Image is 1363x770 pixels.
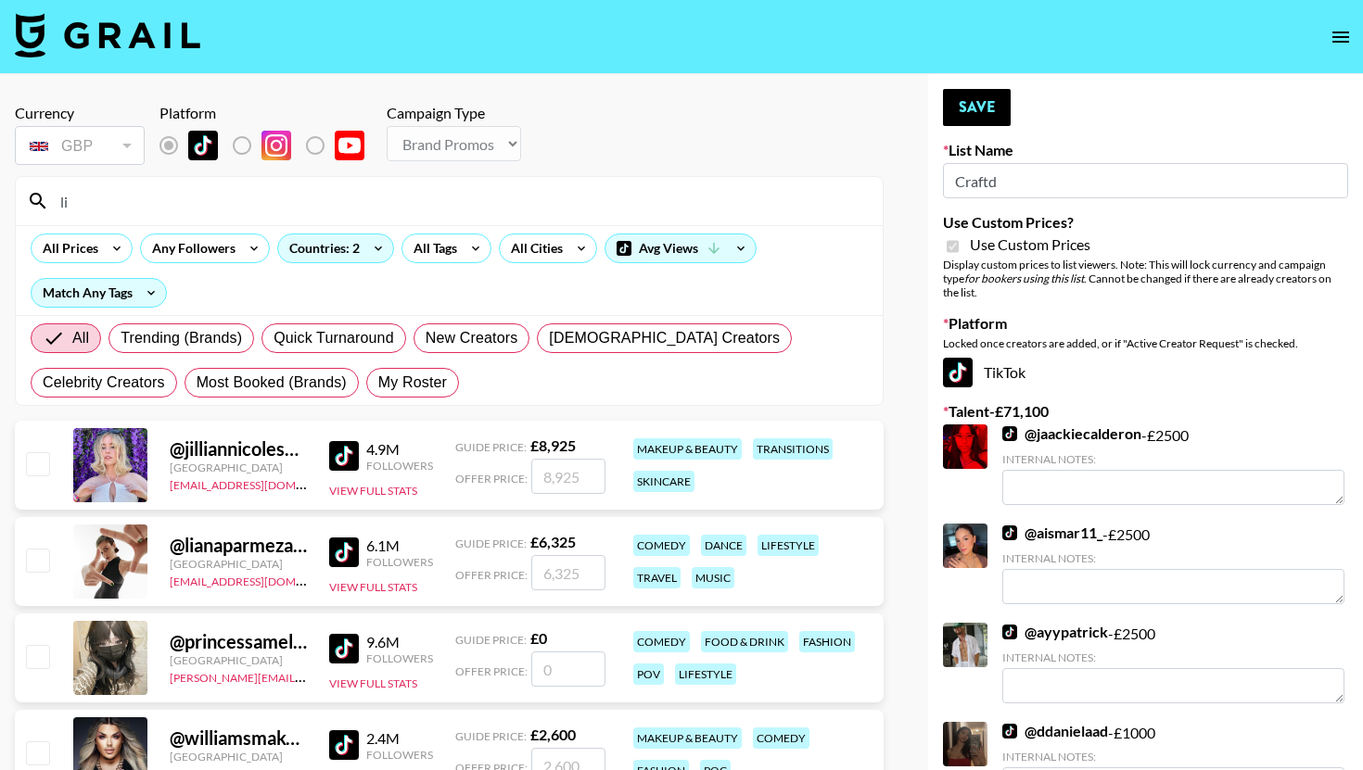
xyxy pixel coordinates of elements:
[701,535,746,556] div: dance
[170,474,356,492] a: [EMAIL_ADDRESS][DOMAIN_NAME]
[1002,524,1102,542] a: @aismar11_
[1002,623,1344,703] div: - £ 2500
[943,141,1348,159] label: List Name
[530,726,576,743] strong: £ 2,600
[15,104,145,122] div: Currency
[455,568,528,582] span: Offer Price:
[43,372,165,394] span: Celebrity Creators
[1002,625,1017,639] img: TikTok
[1002,452,1344,466] div: Internal Notes:
[1002,724,1017,738] img: TikTok
[15,13,200,57] img: Grail Talent
[366,748,433,762] div: Followers
[1002,650,1344,664] div: Internal Notes:
[329,484,417,498] button: View Full Stats
[278,234,393,262] div: Countries: 2
[366,536,433,555] div: 6.1M
[402,234,461,262] div: All Tags
[170,437,307,461] div: @ jilliannicolesmith
[633,727,742,749] div: makeup & beauty
[188,131,218,160] img: TikTok
[32,234,102,262] div: All Prices
[455,729,527,743] span: Guide Price:
[943,358,973,387] img: TikTok
[121,327,242,349] span: Trending (Brands)
[261,131,291,160] img: Instagram
[605,234,756,262] div: Avg Views
[1002,524,1344,604] div: - £ 2500
[1002,623,1108,641] a: @ayypatrick
[366,651,433,665] div: Followers
[329,634,359,663] img: TikTok
[943,314,1348,333] label: Platform
[799,631,855,652] div: fashion
[366,633,433,651] div: 9.6M
[49,186,872,216] input: Search by User Name
[170,726,307,750] div: @ williamsmakeup
[943,213,1348,232] label: Use Custom Prices?
[964,271,1084,285] em: for bookers using this list
[1002,750,1344,764] div: Internal Notes:
[692,567,734,588] div: music
[366,459,433,473] div: Followers
[170,571,356,588] a: [EMAIL_ADDRESS][DOMAIN_NAME]
[675,663,736,685] div: lifestyle
[753,727,809,749] div: comedy
[197,372,347,394] span: Most Booked (Brands)
[329,537,359,567] img: TikTok
[633,567,681,588] div: travel
[633,438,742,460] div: makeup & beauty
[1002,722,1108,740] a: @ddanielaad
[1002,551,1344,565] div: Internal Notes:
[32,279,166,307] div: Match Any Tags
[378,372,447,394] span: My Roster
[170,557,307,571] div: [GEOGRAPHIC_DATA]
[633,471,694,492] div: skincare
[1002,525,1017,540] img: TikTok
[531,651,605,687] input: 0
[455,472,528,486] span: Offer Price:
[72,327,89,349] span: All
[531,459,605,494] input: 8,925
[455,664,528,678] span: Offer Price:
[329,676,417,690] button: View Full Stats
[170,630,307,653] div: @ princessameliawu
[366,440,433,459] div: 4.9M
[633,631,690,652] div: comedy
[1002,424,1344,505] div: - £ 2500
[701,631,788,652] div: food & drink
[15,122,145,169] div: Currency is locked to GBP
[943,258,1348,299] div: Display custom prices to list viewers. Note: This will lock currency and campaign type . Cannot b...
[335,131,364,160] img: YouTube
[329,730,359,760] img: TikTok
[455,536,527,550] span: Guide Price:
[170,653,307,667] div: [GEOGRAPHIC_DATA]
[943,89,1011,126] button: Save
[943,402,1348,421] label: Talent - £ 71,100
[329,580,417,594] button: View Full Stats
[530,533,576,550] strong: £ 6,325
[366,729,433,748] div: 2.4M
[970,235,1090,254] span: Use Custom Prices
[531,555,605,590] input: 6,325
[1002,424,1141,443] a: @jaackiecalderon
[530,436,576,454] strong: £ 8,925
[1002,426,1017,441] img: TikTok
[141,234,239,262] div: Any Followers
[1322,19,1359,56] button: open drawer
[170,534,307,557] div: @ lianaparmezana
[633,535,690,556] div: comedy
[170,667,444,685] a: [PERSON_NAME][EMAIL_ADDRESS][DOMAIN_NAME]
[170,461,307,474] div: [GEOGRAPHIC_DATA]
[500,234,567,262] div: All Cities
[753,438,833,460] div: transitions
[170,750,307,764] div: [GEOGRAPHIC_DATA]
[758,535,819,556] div: lifestyle
[943,358,1348,387] div: TikTok
[159,104,379,122] div: Platform
[549,327,780,349] span: [DEMOGRAPHIC_DATA] Creators
[426,327,518,349] span: New Creators
[387,104,521,122] div: Campaign Type
[19,130,141,162] div: GBP
[943,336,1348,350] div: Locked once creators are added, or if "Active Creator Request" is checked.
